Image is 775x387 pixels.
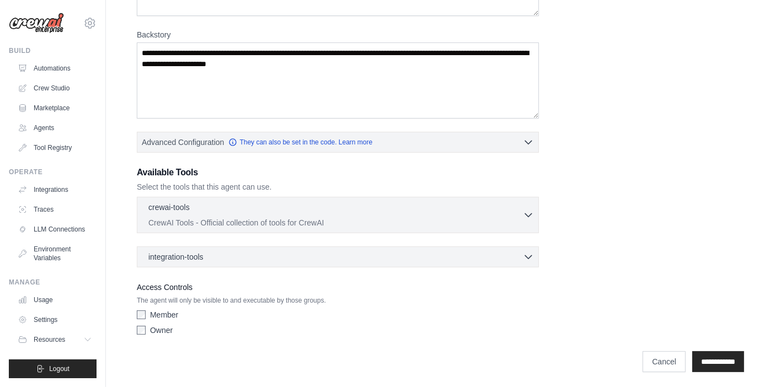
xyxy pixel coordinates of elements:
[13,119,97,137] a: Agents
[137,166,539,179] h3: Available Tools
[13,181,97,198] a: Integrations
[9,13,64,34] img: Logo
[9,46,97,55] div: Build
[137,296,539,305] p: The agent will only be visible to and executable by those groups.
[13,201,97,218] a: Traces
[13,79,97,97] a: Crew Studio
[137,29,539,40] label: Backstory
[142,137,224,148] span: Advanced Configuration
[137,181,539,192] p: Select the tools that this agent can use.
[137,132,538,152] button: Advanced Configuration They can also be set in the code. Learn more
[148,202,190,213] p: crewai-tools
[150,325,173,336] label: Owner
[142,251,534,262] button: integration-tools
[13,60,97,77] a: Automations
[49,364,70,373] span: Logout
[9,278,97,287] div: Manage
[13,99,97,117] a: Marketplace
[9,359,97,378] button: Logout
[13,311,97,329] a: Settings
[34,335,65,344] span: Resources
[13,331,97,348] button: Resources
[142,202,534,228] button: crewai-tools CrewAI Tools - Official collection of tools for CrewAI
[148,217,523,228] p: CrewAI Tools - Official collection of tools for CrewAI
[643,351,686,372] a: Cancel
[13,139,97,157] a: Tool Registry
[150,309,178,320] label: Member
[228,138,372,147] a: They can also be set in the code. Learn more
[13,221,97,238] a: LLM Connections
[13,291,97,309] a: Usage
[9,168,97,176] div: Operate
[13,240,97,267] a: Environment Variables
[148,251,204,262] span: integration-tools
[137,281,539,294] label: Access Controls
